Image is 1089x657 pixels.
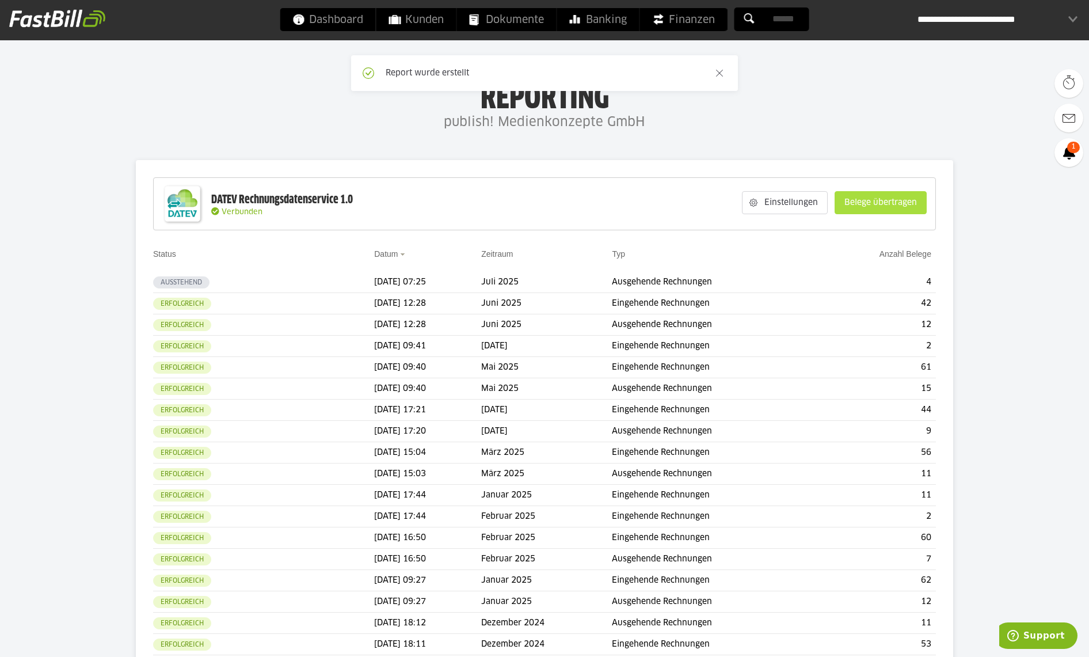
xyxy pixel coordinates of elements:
td: Eingehende Rechnungen [612,336,818,357]
td: 53 [819,634,936,655]
sl-badge: Erfolgreich [153,383,211,395]
span: Dashboard [293,8,363,31]
span: Verbunden [222,208,262,216]
td: Ausgehende Rechnungen [612,314,818,336]
td: 56 [819,442,936,464]
span: 1 [1067,142,1080,153]
sl-badge: Erfolgreich [153,340,211,352]
td: 11 [819,613,936,634]
td: Februar 2025 [481,506,612,527]
td: [DATE] 09:40 [374,378,481,400]
sl-badge: Erfolgreich [153,511,211,523]
sl-badge: Erfolgreich [153,319,211,331]
sl-badge: Erfolgreich [153,639,211,651]
td: [DATE] 09:27 [374,570,481,591]
td: [DATE] 12:28 [374,314,481,336]
td: Ausgehende Rechnungen [612,464,818,485]
sl-badge: Erfolgreich [153,362,211,374]
td: 4 [819,272,936,293]
td: [DATE] 16:50 [374,549,481,570]
td: [DATE] 12:28 [374,293,481,314]
td: [DATE] 18:11 [374,634,481,655]
td: [DATE] 15:03 [374,464,481,485]
img: fastbill_logo_white.png [9,9,105,28]
a: Anzahl Belege [879,249,931,259]
sl-badge: Erfolgreich [153,617,211,629]
td: [DATE] 15:04 [374,442,481,464]
td: Mai 2025 [481,378,612,400]
td: 9 [819,421,936,442]
a: Status [153,249,176,259]
td: Dezember 2024 [481,634,612,655]
td: [DATE] 09:27 [374,591,481,613]
span: Finanzen [653,8,715,31]
td: Dezember 2024 [481,613,612,634]
sl-badge: Erfolgreich [153,553,211,565]
a: Zeitraum [481,249,513,259]
td: [DATE] 09:40 [374,357,481,378]
td: Ausgehende Rechnungen [612,421,818,442]
td: März 2025 [481,442,612,464]
iframe: Öffnet ein Widget, in dem Sie weitere Informationen finden [999,622,1077,651]
sl-badge: Erfolgreich [153,532,211,544]
sl-badge: Erfolgreich [153,298,211,310]
a: Kunden [376,8,456,31]
sl-button: Belege übertragen [835,191,927,214]
td: Eingehende Rechnungen [612,527,818,549]
img: DATEV-Datenservice Logo [159,181,205,227]
td: [DATE] [481,421,612,442]
sl-badge: Erfolgreich [153,489,211,502]
a: Banking [557,8,639,31]
td: Januar 2025 [481,570,612,591]
td: Eingehende Rechnungen [612,442,818,464]
td: 7 [819,549,936,570]
td: Juni 2025 [481,293,612,314]
td: [DATE] 17:44 [374,485,481,506]
td: [DATE] 16:50 [374,527,481,549]
td: 42 [819,293,936,314]
td: 44 [819,400,936,421]
sl-badge: Erfolgreich [153,447,211,459]
a: Finanzen [640,8,728,31]
sl-button: Einstellungen [742,191,828,214]
td: Eingehende Rechnungen [612,634,818,655]
span: Banking [570,8,627,31]
td: Januar 2025 [481,485,612,506]
td: Ausgehende Rechnungen [612,272,818,293]
td: [DATE] [481,400,612,421]
sl-badge: Erfolgreich [153,575,211,587]
td: Februar 2025 [481,549,612,570]
sl-badge: Ausstehend [153,276,210,288]
td: Eingehende Rechnungen [612,570,818,591]
a: 1 [1054,138,1083,167]
td: Eingehende Rechnungen [612,357,818,378]
span: Dokumente [470,8,544,31]
td: [DATE] 17:44 [374,506,481,527]
a: Dokumente [457,8,557,31]
sl-badge: Erfolgreich [153,426,211,438]
td: [DATE] 17:20 [374,421,481,442]
sl-badge: Erfolgreich [153,468,211,480]
td: Eingehende Rechnungen [612,485,818,506]
td: Eingehende Rechnungen [612,506,818,527]
td: [DATE] 07:25 [374,272,481,293]
td: 11 [819,464,936,485]
td: März 2025 [481,464,612,485]
td: Eingehende Rechnungen [612,293,818,314]
td: Eingehende Rechnungen [612,400,818,421]
td: [DATE] [481,336,612,357]
td: 61 [819,357,936,378]
sl-badge: Erfolgreich [153,404,211,416]
td: 60 [819,527,936,549]
td: 62 [819,570,936,591]
td: Mai 2025 [481,357,612,378]
td: Juli 2025 [481,272,612,293]
div: DATEV Rechnungsdatenservice 1.0 [211,192,353,207]
td: Ausgehende Rechnungen [612,591,818,613]
td: Ausgehende Rechnungen [612,613,818,634]
a: Dashboard [280,8,376,31]
td: 11 [819,485,936,506]
td: [DATE] 09:41 [374,336,481,357]
td: 2 [819,506,936,527]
